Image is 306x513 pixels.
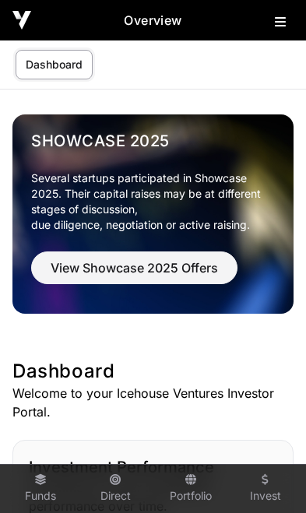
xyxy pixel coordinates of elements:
[12,11,31,30] img: Icehouse Ventures Logo
[31,170,275,233] p: Several startups participated in Showcase 2025. Their capital raises may be at different stages o...
[51,258,218,277] span: View Showcase 2025 Offers
[84,468,146,510] a: Direct
[16,50,93,79] a: Dashboard
[31,267,237,283] a: View Showcase 2025 Offers
[160,468,222,510] a: Portfolio
[9,468,72,510] a: Funds
[31,251,237,284] button: View Showcase 2025 Offers
[12,359,294,384] h1: Dashboard
[12,384,294,421] p: Welcome to your Icehouse Ventures Investor Portal.
[228,438,306,513] iframe: Chat Widget
[31,11,275,30] h2: Overview
[12,114,294,314] img: Showcase 2025
[29,456,277,478] h2: Investment Performance
[31,130,275,152] a: Showcase 2025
